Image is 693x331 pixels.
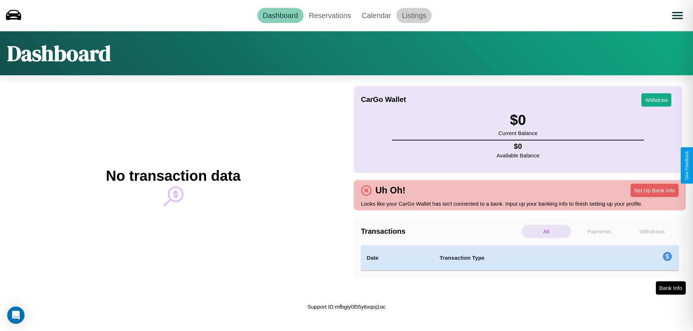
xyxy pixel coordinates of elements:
[497,151,540,160] p: Available Balance
[361,95,406,104] h4: CarGo Wallet
[257,8,304,23] a: Dashboard
[7,39,111,68] h1: Dashboard
[304,8,357,23] a: Reservations
[308,302,385,312] p: Support ID: mfbgiy0l55y6xqoj1oc
[498,112,537,128] h3: $ 0
[667,5,688,26] button: Open menu
[361,227,520,236] h4: Transactions
[396,8,432,23] a: Listings
[361,245,679,270] table: simple table
[497,142,540,151] h4: $ 0
[356,8,396,23] a: Calendar
[372,185,409,196] h4: Uh Oh!
[440,254,603,262] h4: Transaction Type
[656,281,686,295] button: Bank Info
[498,128,537,138] p: Current Balance
[575,225,624,238] p: Payments
[367,254,428,262] h4: Date
[522,225,571,238] p: All
[627,225,677,238] p: Withdraws
[7,307,25,324] div: Open Intercom Messenger
[361,199,679,209] p: Looks like your CarGo Wallet has isn't connected to a bank. Input up your banking info to finish ...
[641,93,671,107] button: Withdraw
[106,168,240,184] h2: No transaction data
[684,151,689,180] div: Give Feedback
[631,184,679,197] button: Set Up Bank Info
